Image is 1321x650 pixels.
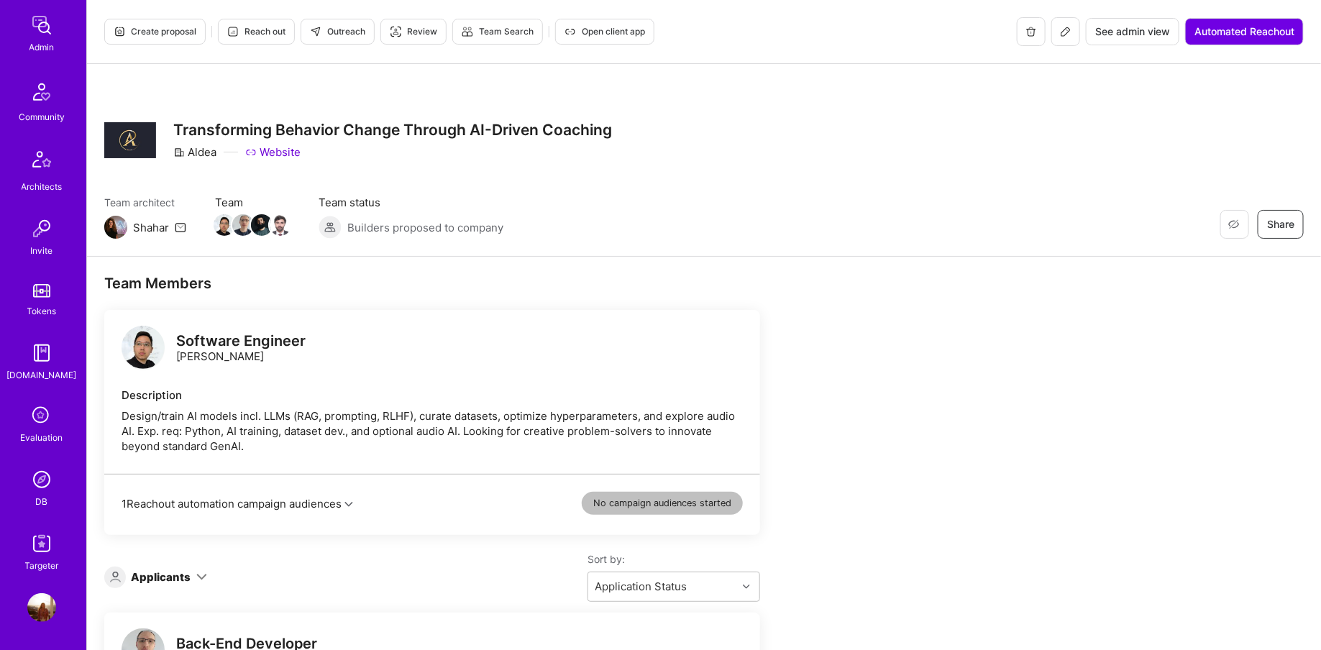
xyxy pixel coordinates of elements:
[33,284,50,298] img: tokens
[344,500,353,508] i: icon Chevron
[588,552,760,566] label: Sort by:
[564,25,645,38] span: Open client app
[380,19,447,45] button: Review
[218,19,295,45] button: Reach out
[743,583,750,590] i: icon Chevron
[555,19,654,45] button: Open client app
[122,326,165,369] img: logo
[122,408,743,454] div: Design/train AI models incl. LLMs (RAG, prompting, RLHF), curate datasets, optimize hyperparamete...
[215,213,234,237] a: Team Member Avatar
[22,179,63,194] div: Architects
[27,214,56,243] img: Invite
[24,593,60,622] a: User Avatar
[347,220,503,235] span: Builders proposed to company
[176,334,306,349] div: Software Engineer
[390,26,401,37] i: icon Targeter
[114,26,125,37] i: icon Proposal
[104,122,156,159] img: Company Logo
[133,220,169,235] div: Shahar
[270,214,291,236] img: Team Member Avatar
[173,147,185,158] i: icon CompanyGray
[582,492,743,515] div: No campaign audiences started
[271,213,290,237] a: Team Member Avatar
[7,367,77,383] div: [DOMAIN_NAME]
[234,213,252,237] a: Team Member Avatar
[595,580,687,595] div: Application Status
[245,145,301,160] a: Website
[122,388,743,403] div: Description
[173,121,612,139] h3: Transforming Behavior Change Through AI-Driven Coaching
[122,326,165,372] a: logo
[28,403,55,430] i: icon SelectionTeam
[114,25,196,38] span: Create proposal
[319,216,342,239] img: Builders proposed to company
[110,572,121,582] i: icon Applicant
[175,221,186,233] i: icon Mail
[1086,18,1179,45] button: See admin view
[232,214,254,236] img: Team Member Avatar
[104,195,186,210] span: Team architect
[462,25,534,38] span: Team Search
[252,213,271,237] a: Team Member Avatar
[27,339,56,367] img: guide book
[452,19,543,45] button: Team Search
[25,558,59,573] div: Targeter
[196,572,207,582] i: icon ArrowDown
[132,569,191,585] div: Applicants
[176,334,306,364] div: [PERSON_NAME]
[173,145,216,160] div: Aldea
[104,19,206,45] button: Create proposal
[24,75,59,109] img: Community
[27,303,57,319] div: Tokens
[227,25,285,38] span: Reach out
[301,19,375,45] button: Outreach
[36,494,48,509] div: DB
[251,214,273,236] img: Team Member Avatar
[24,145,59,179] img: Architects
[319,195,503,210] span: Team status
[27,529,56,558] img: Skill Targeter
[29,40,55,55] div: Admin
[27,11,56,40] img: admin teamwork
[31,243,53,258] div: Invite
[27,465,56,494] img: Admin Search
[214,214,235,236] img: Team Member Avatar
[1258,210,1304,239] button: Share
[21,430,63,445] div: Evaluation
[1267,217,1294,232] span: Share
[1095,24,1170,39] span: See admin view
[390,25,437,38] span: Review
[27,593,56,622] img: User Avatar
[122,496,353,511] button: 1Reachout automation campaign audiences
[104,274,760,293] div: Team Members
[215,195,290,210] span: Team
[104,216,127,239] img: Team Architect
[1194,24,1294,39] span: Automated Reachout
[1228,219,1240,230] i: icon EyeClosed
[1185,18,1304,45] button: Automated Reachout
[19,109,65,124] div: Community
[310,25,365,38] span: Outreach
